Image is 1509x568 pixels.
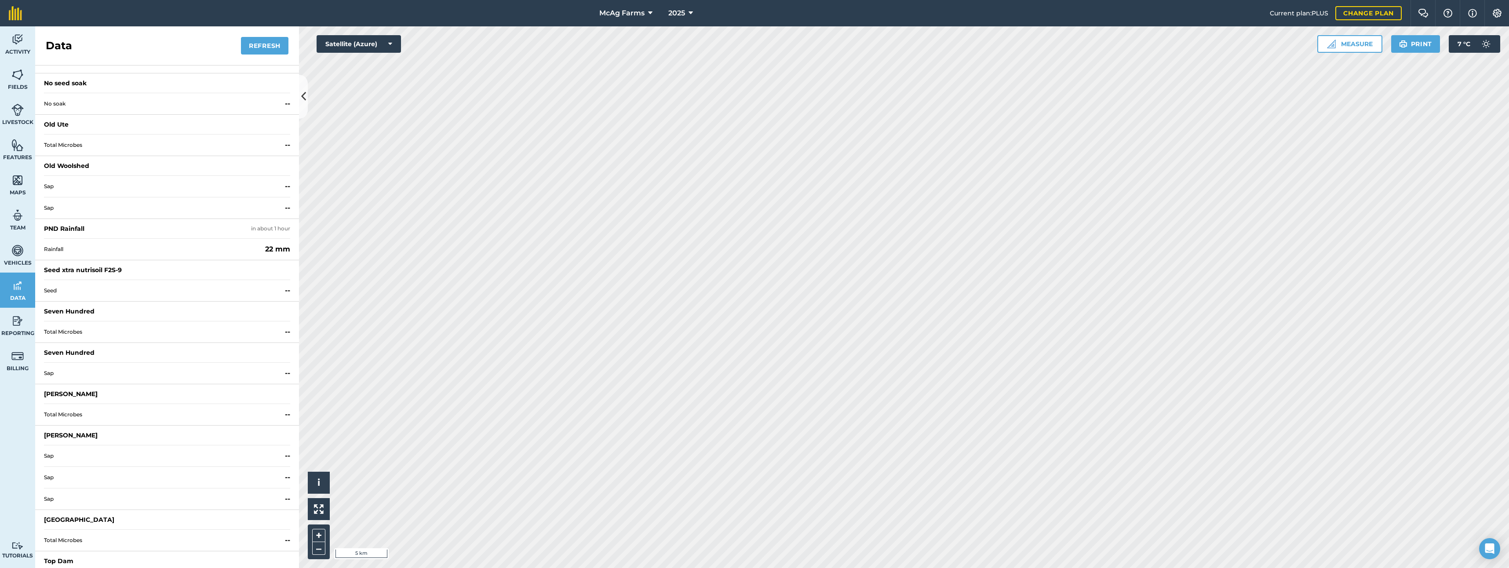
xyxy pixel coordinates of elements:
[317,477,320,488] span: i
[11,174,24,187] img: svg+xml;base64,PHN2ZyB4bWxucz0iaHR0cDovL3d3dy53My5vcmcvMjAwMC9zdmciIHdpZHRoPSI1NiIgaGVpZ2h0PSI2MC...
[599,8,645,18] span: McAg Farms
[44,204,281,211] span: Sap
[35,343,299,384] a: Seven HundredSap--
[1492,9,1502,18] img: A cog icon
[1477,35,1495,53] img: svg+xml;base64,PD94bWwgdmVyc2lvbj0iMS4wIiBlbmNvZGluZz0idXRmLTgiPz4KPCEtLSBHZW5lcmF0b3I6IEFkb2JlIE...
[44,120,69,129] div: Old Ute
[1327,40,1336,48] img: Ruler icon
[317,35,401,53] button: Satellite (Azure)
[1317,35,1382,53] button: Measure
[1479,538,1500,559] div: Open Intercom Messenger
[1270,8,1328,18] span: Current plan : PLUS
[308,472,330,494] button: i
[312,529,325,542] button: +
[11,68,24,81] img: svg+xml;base64,PHN2ZyB4bWxucz0iaHR0cDovL3d3dy53My5vcmcvMjAwMC9zdmciIHdpZHRoPSI1NiIgaGVpZ2h0PSI2MC...
[11,103,24,117] img: svg+xml;base64,PD94bWwgdmVyc2lvbj0iMS4wIiBlbmNvZGluZz0idXRmLTgiPz4KPCEtLSBHZW5lcmF0b3I6IEFkb2JlIE...
[35,426,299,510] a: [PERSON_NAME]Sap--Sap--Sap--
[1399,39,1407,49] img: svg+xml;base64,PHN2ZyB4bWxucz0iaHR0cDovL3d3dy53My5vcmcvMjAwMC9zdmciIHdpZHRoPSIxOSIgaGVpZ2h0PSIyNC...
[285,535,290,546] strong: --
[285,203,290,213] strong: --
[241,37,288,55] button: Refresh
[1443,9,1453,18] img: A question mark icon
[251,225,290,232] div: in about 1 hour
[44,266,122,274] div: Seed xtra nutrisoil F2S-9
[285,327,290,337] strong: --
[1335,6,1402,20] a: Change plan
[44,328,281,335] span: Total Microbes
[44,452,281,459] span: Sap
[312,542,325,555] button: –
[265,244,290,255] strong: 22 mm
[44,161,89,170] div: Old Woolshed
[285,285,290,296] strong: --
[285,98,290,109] strong: --
[44,100,281,107] span: No soak
[11,350,24,363] img: svg+xml;base64,PD94bWwgdmVyc2lvbj0iMS4wIiBlbmNvZGluZz0idXRmLTgiPz4KPCEtLSBHZW5lcmF0b3I6IEFkb2JlIE...
[44,183,281,190] span: Sap
[44,411,281,418] span: Total Microbes
[1468,8,1477,18] img: svg+xml;base64,PHN2ZyB4bWxucz0iaHR0cDovL3d3dy53My5vcmcvMjAwMC9zdmciIHdpZHRoPSIxNyIgaGVpZ2h0PSIxNy...
[44,557,73,565] div: Top Dam
[11,209,24,222] img: svg+xml;base64,PD94bWwgdmVyc2lvbj0iMS4wIiBlbmNvZGluZz0idXRmLTgiPz4KPCEtLSBHZW5lcmF0b3I6IEFkb2JlIE...
[285,181,290,192] strong: --
[44,537,281,544] span: Total Microbes
[35,219,299,260] a: PND Rainfallin about 1 hourRainfall22 mm
[35,156,299,219] a: Old WoolshedSap--Sap--
[35,115,299,156] a: Old UteTotal Microbes--
[44,431,98,440] div: [PERSON_NAME]
[44,287,281,294] span: Seed
[285,140,290,150] strong: --
[285,451,290,461] strong: --
[44,390,98,398] div: [PERSON_NAME]
[1449,35,1500,53] button: 7 °C
[285,494,290,504] strong: --
[44,515,114,524] div: [GEOGRAPHIC_DATA]
[11,138,24,152] img: svg+xml;base64,PHN2ZyB4bWxucz0iaHR0cDovL3d3dy53My5vcmcvMjAwMC9zdmciIHdpZHRoPSI1NiIgaGVpZ2h0PSI2MC...
[35,260,299,302] a: Seed xtra nutrisoil F2S-9Seed--
[35,73,299,115] a: No seed soakNo soak--
[44,474,281,481] span: Sap
[1418,9,1429,18] img: Two speech bubbles overlapping with the left bubble in the forefront
[44,79,87,87] div: No seed soak
[44,495,281,502] span: Sap
[11,279,24,292] img: svg+xml;base64,PD94bWwgdmVyc2lvbj0iMS4wIiBlbmNvZGluZz0idXRmLTgiPz4KPCEtLSBHZW5lcmF0b3I6IEFkb2JlIE...
[44,224,84,233] div: PND Rainfall
[285,472,290,483] strong: --
[11,314,24,328] img: svg+xml;base64,PD94bWwgdmVyc2lvbj0iMS4wIiBlbmNvZGluZz0idXRmLTgiPz4KPCEtLSBHZW5lcmF0b3I6IEFkb2JlIE...
[44,142,281,149] span: Total Microbes
[44,370,281,377] span: Sap
[35,302,299,343] a: Seven HundredTotal Microbes--
[314,504,324,514] img: Four arrows, one pointing top left, one top right, one bottom right and the last bottom left
[11,33,24,46] img: svg+xml;base64,PD94bWwgdmVyc2lvbj0iMS4wIiBlbmNvZGluZz0idXRmLTgiPz4KPCEtLSBHZW5lcmF0b3I6IEFkb2JlIE...
[285,409,290,420] strong: --
[285,368,290,379] strong: --
[11,542,24,550] img: svg+xml;base64,PD94bWwgdmVyc2lvbj0iMS4wIiBlbmNvZGluZz0idXRmLTgiPz4KPCEtLSBHZW5lcmF0b3I6IEFkb2JlIE...
[44,307,95,316] div: Seven Hundred
[44,348,95,357] div: Seven Hundred
[35,384,299,426] a: [PERSON_NAME]Total Microbes--
[1391,35,1440,53] button: Print
[46,39,72,53] h2: Data
[9,6,22,20] img: fieldmargin Logo
[44,246,262,253] span: Rainfall
[11,244,24,257] img: svg+xml;base64,PD94bWwgdmVyc2lvbj0iMS4wIiBlbmNvZGluZz0idXRmLTgiPz4KPCEtLSBHZW5lcmF0b3I6IEFkb2JlIE...
[668,8,685,18] span: 2025
[35,510,299,551] a: [GEOGRAPHIC_DATA]Total Microbes--
[1458,35,1470,53] span: 7 ° C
